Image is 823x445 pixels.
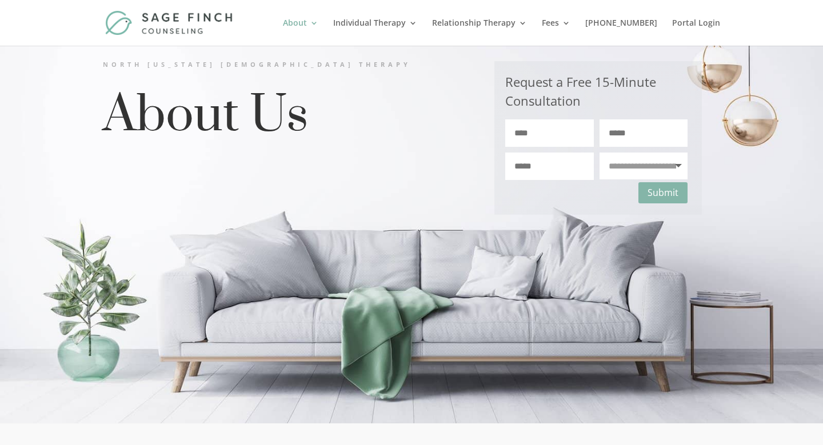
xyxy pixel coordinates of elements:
button: Submit [638,182,688,203]
h1: About Us [103,90,460,147]
a: Individual Therapy [333,19,417,46]
a: Fees [542,19,570,46]
h3: Request a Free 15-Minute Consultation [505,73,688,119]
a: Relationship Therapy [432,19,527,46]
img: Sage Finch Counseling | LGBTQ+ Therapy in Plano [105,10,235,35]
a: Portal Login [672,19,720,46]
h2: North [US_STATE] [DEMOGRAPHIC_DATA] Therapy [103,61,460,74]
a: [PHONE_NUMBER] [585,19,657,46]
a: About [283,19,318,46]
